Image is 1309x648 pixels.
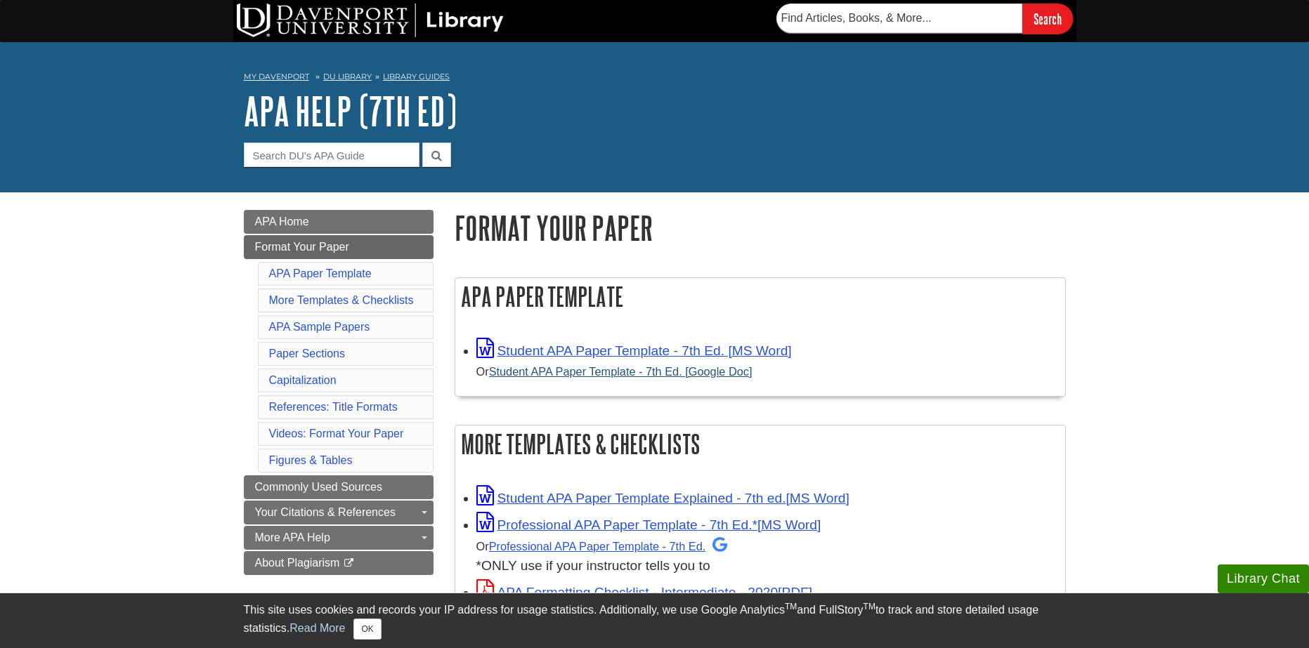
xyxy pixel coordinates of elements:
a: Figures & Tables [269,454,353,466]
a: Link opens in new window [476,491,849,505]
i: This link opens in a new window [343,559,355,568]
a: Link opens in new window [476,517,821,532]
span: More APA Help [255,531,330,543]
a: APA Home [244,210,434,234]
button: Library Chat [1218,564,1309,593]
a: APA Sample Papers [269,321,370,333]
a: Commonly Used Sources [244,475,434,499]
button: Close [353,619,381,640]
small: Or [476,540,728,553]
a: Format Your Paper [244,235,434,259]
a: APA Paper Template [269,267,372,279]
div: Guide Page Menu [244,210,434,575]
a: My Davenport [244,71,309,83]
a: About Plagiarism [244,551,434,575]
a: More Templates & Checklists [269,294,414,306]
span: About Plagiarism [255,557,340,569]
a: Student APA Paper Template - 7th Ed. [Google Doc] [489,365,753,378]
a: APA Help (7th Ed) [244,89,457,133]
div: *ONLY use if your instructor tells you to [476,536,1058,577]
span: Format Your Paper [255,241,349,253]
input: Find Articles, Books, & More... [776,4,1022,33]
a: DU Library [323,72,372,81]
a: References: Title Formats [269,401,398,413]
a: Professional APA Paper Template - 7th Ed. [489,540,728,553]
nav: breadcrumb [244,67,1066,90]
form: Searches DU Library's articles, books, and more [776,4,1073,34]
h1: Format Your Paper [455,210,1066,246]
img: DU Library [237,4,504,37]
sup: TM [864,602,875,611]
a: More APA Help [244,526,434,550]
a: Read More [289,622,345,634]
a: Library Guides [383,72,450,81]
h2: More Templates & Checklists [455,425,1065,463]
span: APA Home [255,216,309,227]
a: Videos: Format Your Paper [269,428,404,439]
a: Capitalization [269,374,337,386]
h2: APA Paper Template [455,278,1065,315]
span: Commonly Used Sources [255,481,382,493]
a: Link opens in new window [476,343,792,358]
div: This site uses cookies and records your IP address for usage statistics. Additionally, we use Goo... [244,602,1066,640]
a: Paper Sections [269,348,346,359]
a: Link opens in new window [476,585,813,600]
input: Search DU's APA Guide [244,143,419,167]
input: Search [1022,4,1073,34]
span: Your Citations & References [255,506,396,518]
small: Or [476,365,753,378]
sup: TM [785,602,797,611]
a: Your Citations & References [244,501,434,524]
